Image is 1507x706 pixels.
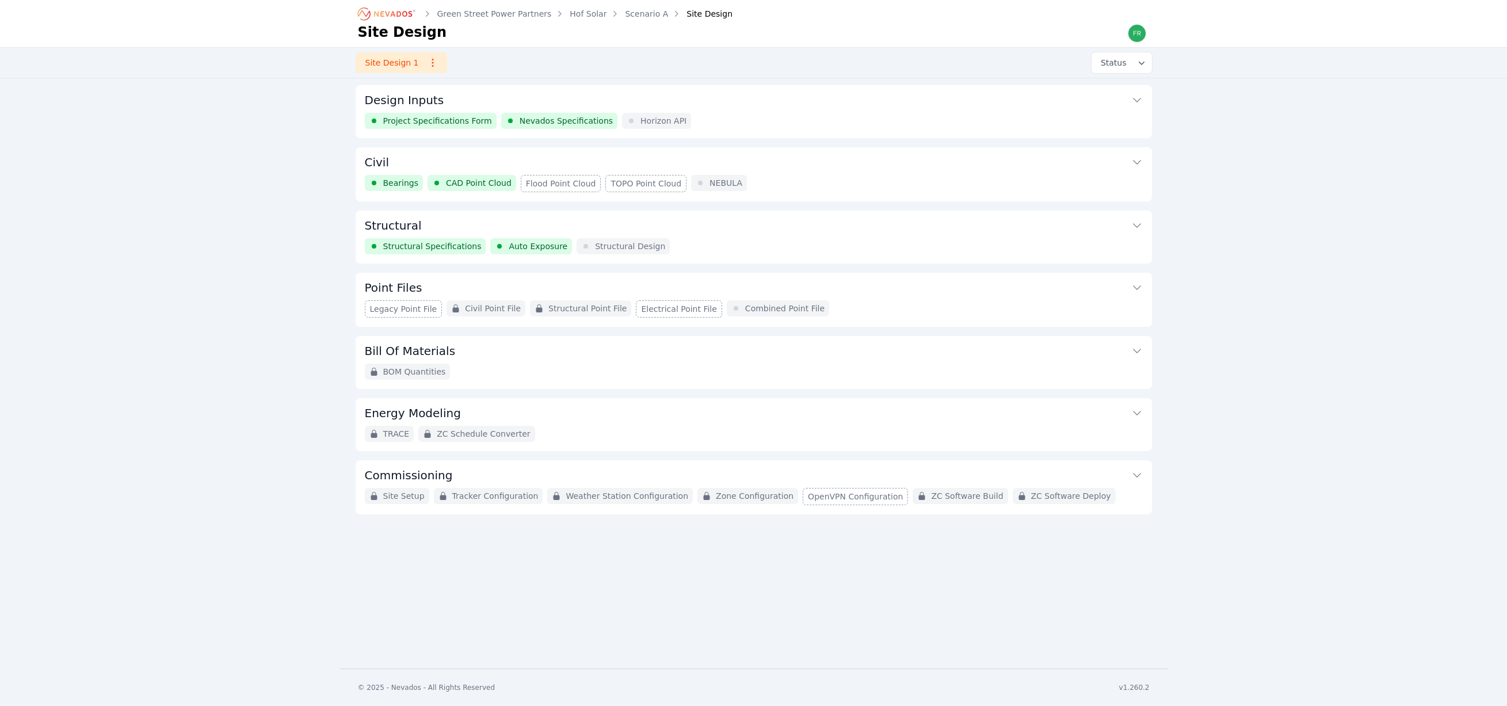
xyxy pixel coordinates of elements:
[365,398,1143,426] button: Energy Modeling
[356,273,1152,327] div: Point FilesLegacy Point FileCivil Point FileStructural Point FileElectrical Point FileCombined Po...
[370,303,437,315] span: Legacy Point File
[437,428,530,440] span: ZC Schedule Converter
[365,273,1143,300] button: Point Files
[808,491,903,502] span: OpenVPN Configuration
[611,178,681,189] span: TOPO Point Cloud
[358,23,447,41] h1: Site Design
[356,398,1152,451] div: Energy ModelingTRACEZC Schedule Converter
[670,8,732,20] div: Site Design
[365,154,389,170] h3: Civil
[365,85,1143,113] button: Design Inputs
[383,428,410,440] span: TRACE
[509,241,567,252] span: Auto Exposure
[1128,24,1146,43] img: frida.manzo@nevados.solar
[570,8,606,20] a: Hof Solar
[383,366,446,377] span: BOM Quantities
[365,460,1143,488] button: Commissioning
[745,303,825,314] span: Combined Point File
[446,177,512,189] span: CAD Point Cloud
[365,343,456,359] h3: Bill Of Materials
[437,8,552,20] a: Green Street Power Partners
[383,115,492,127] span: Project Specifications Form
[383,490,425,502] span: Site Setup
[356,147,1152,201] div: CivilBearingsCAD Point CloudFlood Point CloudTOPO Point CloudNEBULA
[356,336,1152,389] div: Bill Of MaterialsBOM Quantities
[1092,52,1152,73] button: Status
[1096,57,1127,68] span: Status
[365,92,444,108] h3: Design Inputs
[1031,490,1111,502] span: ZC Software Deploy
[365,405,461,421] h3: Energy Modeling
[365,211,1143,238] button: Structural
[716,490,793,502] span: Zone Configuration
[365,280,422,296] h3: Point Files
[356,85,1152,138] div: Design InputsProject Specifications FormNevados SpecificationsHorizon API
[625,8,668,20] a: Scenario A
[526,178,596,189] span: Flood Point Cloud
[566,490,688,502] span: Weather Station Configuration
[356,211,1152,264] div: StructuralStructural SpecificationsAuto ExposureStructural Design
[520,115,613,127] span: Nevados Specifications
[356,52,447,73] a: Site Design 1
[465,303,521,314] span: Civil Point File
[358,683,495,692] div: © 2025 - Nevados - All Rights Reserved
[931,490,1003,502] span: ZC Software Build
[365,336,1143,364] button: Bill Of Materials
[548,303,627,314] span: Structural Point File
[365,147,1143,175] button: Civil
[365,467,453,483] h3: Commissioning
[452,490,539,502] span: Tracker Configuration
[641,303,716,315] span: Electrical Point File
[709,177,742,189] span: NEBULA
[1119,683,1150,692] div: v1.260.2
[383,241,482,252] span: Structural Specifications
[365,217,422,234] h3: Structural
[640,115,686,127] span: Horizon API
[358,5,733,23] nav: Breadcrumb
[356,460,1152,514] div: CommissioningSite SetupTracker ConfigurationWeather Station ConfigurationZone ConfigurationOpenVP...
[595,241,665,252] span: Structural Design
[383,177,419,189] span: Bearings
